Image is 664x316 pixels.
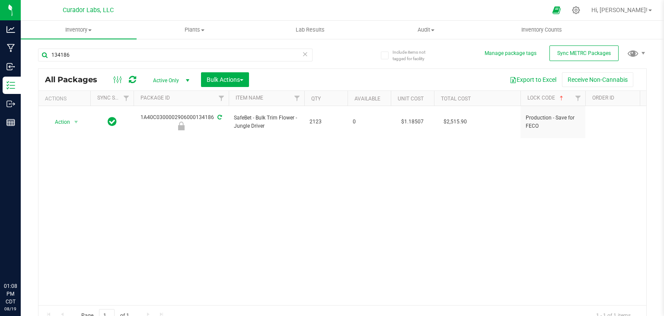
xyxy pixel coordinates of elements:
[557,50,611,56] span: Sync METRC Packages
[311,96,321,102] a: Qty
[368,26,483,34] span: Audit
[132,122,230,130] div: Production - Save for FECO
[9,247,35,273] iframe: Resource center
[310,118,342,126] span: 2123
[97,95,131,101] a: Sync Status
[6,44,15,52] inline-svg: Manufacturing
[137,26,252,34] span: Plants
[63,6,114,14] span: Curador Labs, LLC
[391,106,434,138] td: $1.18507
[398,96,424,102] a: Unit Cost
[207,76,243,83] span: Bulk Actions
[236,95,263,101] a: Item Name
[21,26,137,34] span: Inventory
[108,116,117,128] span: In Sync
[71,116,82,128] span: select
[6,100,15,108] inline-svg: Outbound
[4,306,17,312] p: 08/19
[302,48,308,60] span: Clear
[216,114,222,120] span: Sync from Compliance System
[484,21,600,39] a: Inventory Counts
[45,96,87,102] div: Actions
[393,49,436,62] span: Include items not tagged for facility
[485,50,536,57] button: Manage package tags
[234,114,299,130] span: SafeBet - Bulk Trim Flower - Jungle Driver
[21,21,137,39] a: Inventory
[441,96,471,102] a: Total Cost
[527,95,565,101] a: Lock Code
[439,116,471,128] span: $2,515.90
[214,91,229,106] a: Filter
[137,21,252,39] a: Plants
[504,72,562,87] button: Export to Excel
[368,21,484,39] a: Audit
[6,62,15,71] inline-svg: Inbound
[252,21,368,39] a: Lab Results
[354,96,380,102] a: Available
[547,2,566,19] span: Open Ecommerce Menu
[284,26,336,34] span: Lab Results
[591,6,648,13] span: Hi, [PERSON_NAME]!
[353,118,386,126] span: 0
[47,116,70,128] span: Action
[132,113,230,130] div: 1A40C0300002906000134186
[4,282,17,306] p: 01:08 PM CDT
[38,48,313,61] input: Search Package ID, Item Name, SKU, Lot or Part Number...
[510,26,574,34] span: Inventory Counts
[6,25,15,34] inline-svg: Analytics
[6,118,15,127] inline-svg: Reports
[636,91,650,106] a: Filter
[290,91,304,106] a: Filter
[526,114,580,130] span: Production - Save for FECO
[140,95,170,101] a: Package ID
[549,45,619,61] button: Sync METRC Packages
[592,95,614,101] a: Order Id
[571,6,581,14] div: Manage settings
[45,75,106,84] span: All Packages
[6,81,15,90] inline-svg: Inventory
[119,91,134,106] a: Filter
[571,91,585,106] a: Filter
[562,72,633,87] button: Receive Non-Cannabis
[201,72,249,87] button: Bulk Actions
